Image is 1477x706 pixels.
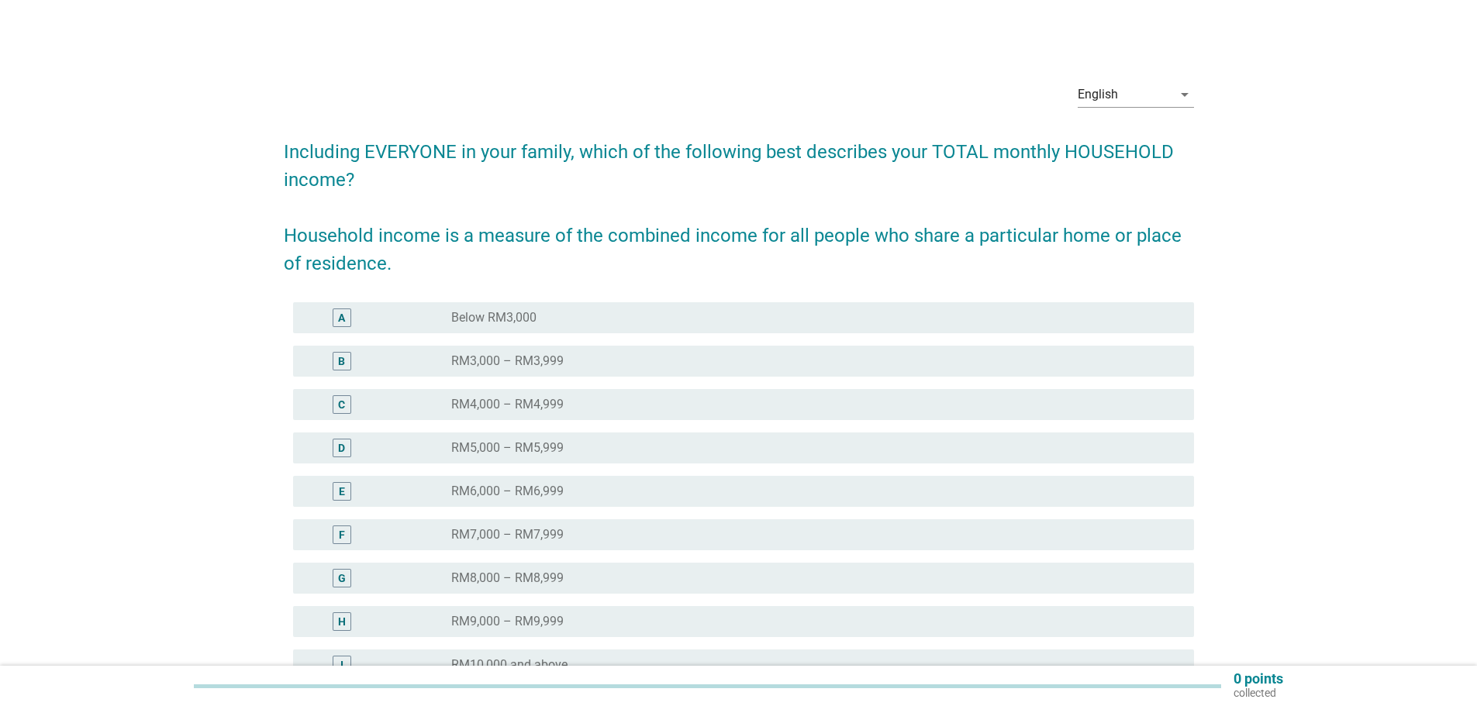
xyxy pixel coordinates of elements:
[340,657,343,673] div: I
[338,397,345,413] div: C
[1078,88,1118,102] div: English
[338,310,345,326] div: A
[284,122,1194,277] h2: Including EVERYONE in your family, which of the following best describes your TOTAL monthly HOUSE...
[451,353,564,369] label: RM3,000 – RM3,999
[338,614,346,630] div: H
[451,570,564,586] label: RM8,000 – RM8,999
[1234,686,1283,700] p: collected
[1175,85,1194,104] i: arrow_drop_down
[451,527,564,542] label: RM7,000 – RM7,999
[338,353,345,370] div: B
[338,440,345,456] div: D
[451,484,564,499] label: RM6,000 – RM6,999
[451,657,568,673] label: RM10,000 and above
[338,570,346,587] div: G
[451,614,564,629] label: RM9,000 – RM9,999
[1234,672,1283,686] p: 0 points
[451,440,564,456] label: RM5,000 – RM5,999
[339,484,345,500] div: E
[339,527,345,543] div: F
[451,397,564,412] label: RM4,000 – RM4,999
[451,310,537,325] label: Below RM3,000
